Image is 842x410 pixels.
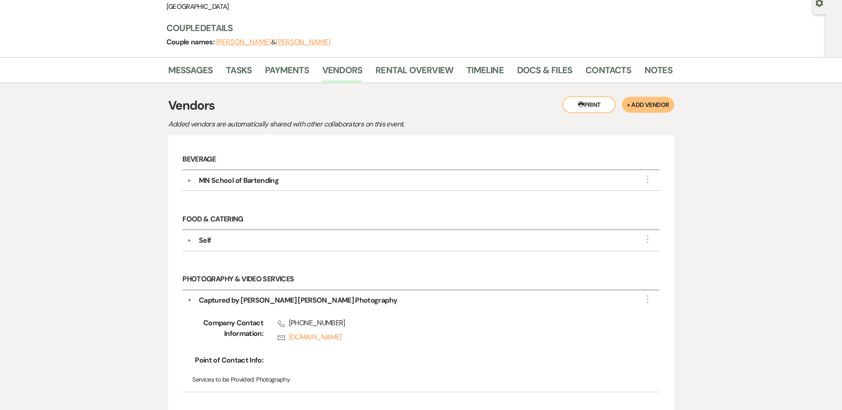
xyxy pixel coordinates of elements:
a: Notes [644,63,672,83]
span: Company Contact Information: [192,318,263,346]
a: Messages [168,63,213,83]
a: Vendors [322,63,362,83]
h3: Couple Details [166,22,664,34]
div: Self [199,235,211,246]
a: Tasks [226,63,252,83]
button: + Add Vendor [622,97,674,113]
span: [GEOGRAPHIC_DATA] [166,2,229,11]
a: [DOMAIN_NAME] [278,332,631,343]
a: Docs & Files [517,63,572,83]
h6: Food & Catering [182,209,659,230]
span: & [216,38,331,47]
button: ▼ [184,178,195,183]
span: Services to be Provided: [192,375,255,383]
p: Added vendors are automatically shared with other collaborators on this event. [168,118,479,130]
a: Rental Overview [376,63,453,83]
button: ▼ [184,238,195,243]
div: MN School of Bartending [199,175,279,186]
a: Timeline [466,63,504,83]
button: ▼ [187,295,192,306]
h3: Vendors [168,96,674,115]
a: Contacts [585,63,631,83]
button: [PERSON_NAME] [216,39,271,46]
h6: Photography & Video Services [182,270,659,291]
h6: Beverage [182,150,659,170]
span: [PHONE_NUMBER] [278,318,631,328]
div: Captured by [PERSON_NAME] [PERSON_NAME] Photography [199,295,397,306]
a: Payments [265,63,309,83]
button: Print [562,96,616,113]
span: Couple names: [166,37,216,47]
button: [PERSON_NAME] [276,39,331,46]
p: Photography [192,375,650,384]
span: Point of Contact Info: [192,355,263,366]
